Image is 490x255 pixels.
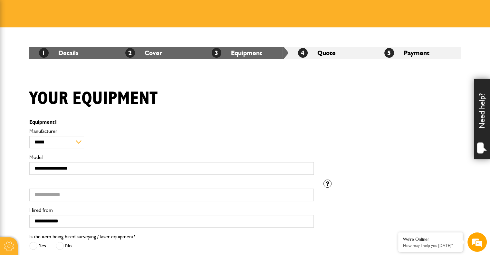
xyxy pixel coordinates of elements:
input: Enter your last name [8,60,118,74]
span: 4 [298,48,308,58]
input: Enter your phone number [8,98,118,112]
textarea: Type your message and hit 'Enter' [8,117,118,193]
span: 1 [39,48,49,58]
a: 2Cover [125,49,162,57]
a: 1Details [39,49,78,57]
li: Quote [288,47,375,59]
div: Need help? [474,79,490,159]
label: Model [29,155,314,160]
em: Start Chat [88,199,117,207]
label: Is the item being hired surveying / laser equipment? [29,234,135,239]
label: Manufacturer [29,129,314,134]
input: Enter your email address [8,79,118,93]
div: We're Online! [403,237,458,242]
span: 3 [212,48,221,58]
span: 5 [384,48,394,58]
label: No [56,242,72,250]
img: d_20077148190_company_1631870298795_20077148190 [11,36,27,45]
div: Chat with us now [34,36,108,44]
label: Yes [29,242,46,250]
label: Hired from [29,208,314,213]
li: Equipment [202,47,288,59]
li: Payment [375,47,461,59]
p: How may I help you today? [403,243,458,248]
p: Equipment [29,120,314,125]
span: 2 [125,48,135,58]
h1: Your equipment [29,88,158,110]
div: Minimize live chat window [106,3,121,19]
span: 1 [54,119,57,125]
